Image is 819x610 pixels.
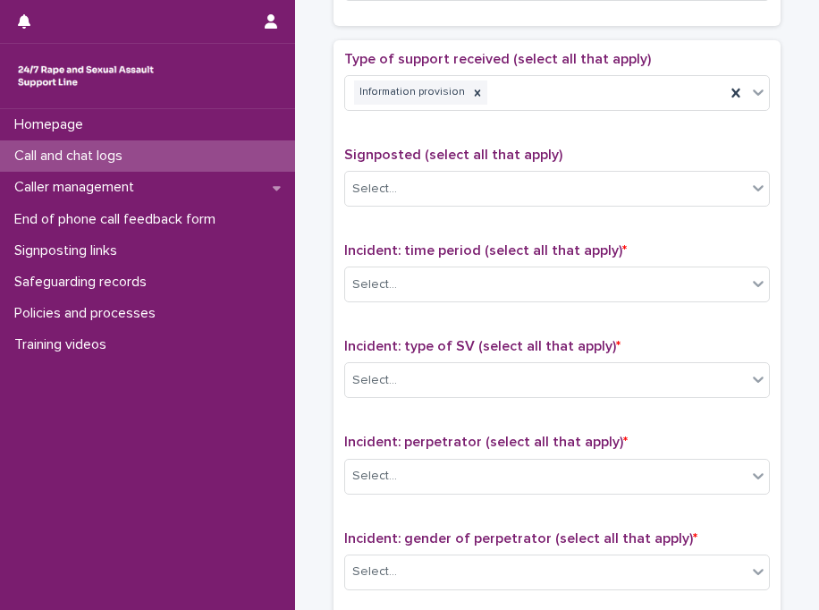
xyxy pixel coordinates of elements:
span: Signposted (select all that apply) [344,148,562,162]
div: Information provision [354,80,468,105]
p: Policies and processes [7,305,170,322]
div: Select... [352,467,397,486]
div: Select... [352,180,397,199]
span: Incident: time period (select all that apply) [344,243,627,258]
div: Select... [352,275,397,294]
span: Incident: type of SV (select all that apply) [344,339,621,353]
span: Incident: gender of perpetrator (select all that apply) [344,531,697,546]
div: Select... [352,371,397,390]
div: Select... [352,563,397,581]
span: Type of support received (select all that apply) [344,52,651,66]
p: Call and chat logs [7,148,137,165]
p: Signposting links [7,242,131,259]
p: End of phone call feedback form [7,211,230,228]
p: Homepage [7,116,97,133]
img: rhQMoQhaT3yELyF149Cw [14,58,157,94]
p: Training videos [7,336,121,353]
span: Incident: perpetrator (select all that apply) [344,435,628,449]
p: Safeguarding records [7,274,161,291]
p: Caller management [7,179,148,196]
